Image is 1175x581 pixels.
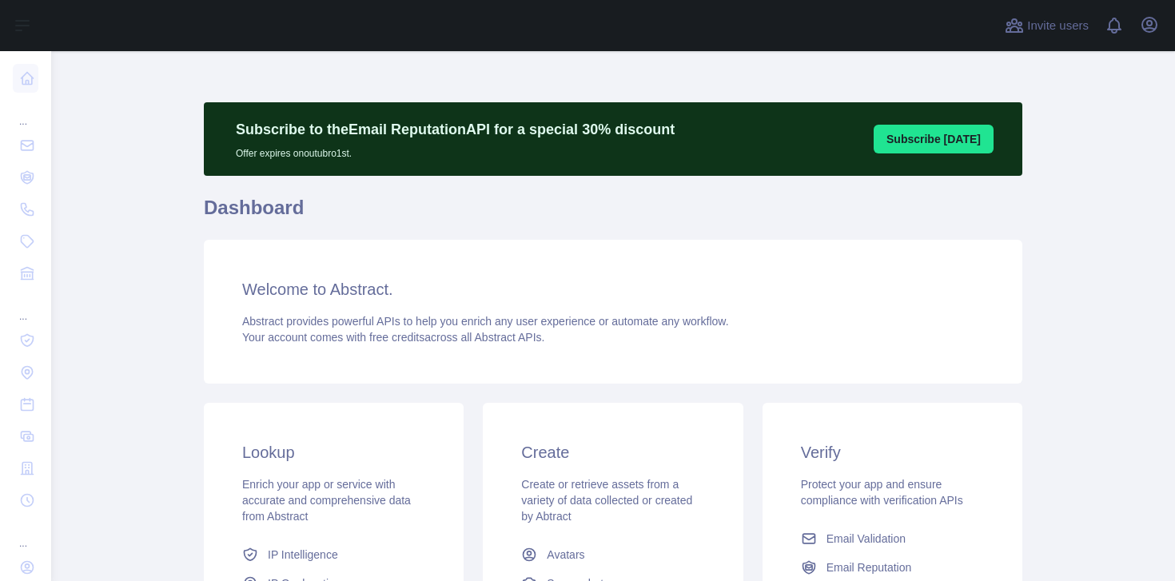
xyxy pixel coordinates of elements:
a: Avatars [515,540,711,569]
h3: Verify [801,441,984,464]
button: Invite users [1002,13,1092,38]
span: Protect your app and ensure compliance with verification APIs [801,478,963,507]
p: Offer expires on outubro 1st. [236,141,675,160]
span: Avatars [547,547,584,563]
h3: Create [521,441,704,464]
span: Enrich your app or service with accurate and comprehensive data from Abstract [242,478,411,523]
span: Invite users [1027,17,1089,35]
span: Email Reputation [826,559,912,575]
div: ... [13,518,38,550]
div: ... [13,291,38,323]
a: Email Validation [795,524,990,553]
button: Subscribe [DATE] [874,125,994,153]
p: Subscribe to the Email Reputation API for a special 30 % discount [236,118,675,141]
span: free credits [369,331,424,344]
span: Email Validation [826,531,906,547]
h3: Welcome to Abstract. [242,278,984,300]
h1: Dashboard [204,195,1022,233]
h3: Lookup [242,441,425,464]
a: IP Intelligence [236,540,432,569]
span: Create or retrieve assets from a variety of data collected or created by Abtract [521,478,692,523]
div: ... [13,96,38,128]
span: IP Intelligence [268,547,338,563]
span: Your account comes with across all Abstract APIs. [242,331,544,344]
span: Abstract provides powerful APIs to help you enrich any user experience or automate any workflow. [242,315,729,328]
